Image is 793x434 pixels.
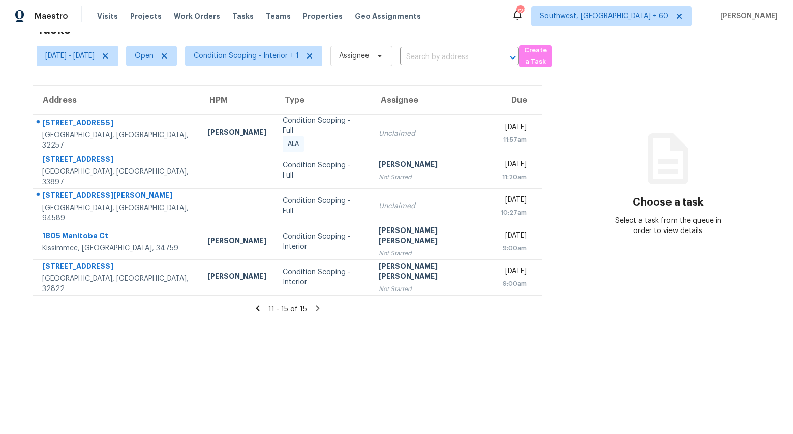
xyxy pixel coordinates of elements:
[194,51,299,61] span: Condition Scoping - Interior + 1
[501,230,527,243] div: [DATE]
[501,266,527,279] div: [DATE]
[283,232,363,252] div: Condition Scoping - Interior
[42,118,191,130] div: [STREET_ADDRESS]
[506,50,520,65] button: Open
[274,86,371,114] th: Type
[207,236,266,248] div: [PERSON_NAME]
[614,216,722,236] div: Select a task from the queue in order to view details
[33,86,199,114] th: Address
[516,6,524,16] div: 729
[379,248,484,258] div: Not Started
[501,122,527,135] div: [DATE]
[207,271,266,284] div: [PERSON_NAME]
[501,208,527,218] div: 10:27am
[283,267,363,287] div: Condition Scoping - Interior
[501,159,527,172] div: [DATE]
[42,167,191,187] div: [GEOGRAPHIC_DATA], [GEOGRAPHIC_DATA], 33897
[42,274,191,294] div: [GEOGRAPHIC_DATA], [GEOGRAPHIC_DATA], 32822
[232,13,254,20] span: Tasks
[493,86,542,114] th: Due
[379,159,484,172] div: [PERSON_NAME]
[37,24,71,35] h2: Tasks
[42,154,191,167] div: [STREET_ADDRESS]
[379,261,484,284] div: [PERSON_NAME] [PERSON_NAME]
[716,11,778,21] span: [PERSON_NAME]
[130,11,162,21] span: Projects
[283,196,363,216] div: Condition Scoping - Full
[35,11,68,21] span: Maestro
[45,51,95,61] span: [DATE] - [DATE]
[501,279,527,289] div: 9:00am
[501,172,527,182] div: 11:20am
[371,86,493,114] th: Assignee
[524,45,546,68] span: Create a Task
[207,127,266,140] div: [PERSON_NAME]
[633,197,704,208] h3: Choose a task
[268,306,307,313] span: 11 - 15 of 15
[288,139,303,149] span: ALA
[355,11,421,21] span: Geo Assignments
[42,190,191,203] div: [STREET_ADDRESS][PERSON_NAME]
[199,86,274,114] th: HPM
[42,243,191,253] div: Kissimmee, [GEOGRAPHIC_DATA], 34759
[303,11,343,21] span: Properties
[501,195,527,208] div: [DATE]
[135,51,154,61] span: Open
[379,284,484,294] div: Not Started
[283,115,363,136] div: Condition Scoping - Full
[379,129,484,139] div: Unclaimed
[97,11,118,21] span: Visits
[42,230,191,243] div: 1805 Manitoba Ct
[42,261,191,274] div: [STREET_ADDRESS]
[339,51,369,61] span: Assignee
[501,135,527,145] div: 11:57am
[42,203,191,223] div: [GEOGRAPHIC_DATA], [GEOGRAPHIC_DATA], 94589
[501,243,527,253] div: 9:00am
[400,49,491,65] input: Search by address
[540,11,668,21] span: Southwest, [GEOGRAPHIC_DATA] + 60
[283,160,363,181] div: Condition Scoping - Full
[519,45,552,67] button: Create a Task
[379,172,484,182] div: Not Started
[379,225,484,248] div: [PERSON_NAME] [PERSON_NAME]
[174,11,220,21] span: Work Orders
[266,11,291,21] span: Teams
[379,201,484,211] div: Unclaimed
[42,130,191,151] div: [GEOGRAPHIC_DATA], [GEOGRAPHIC_DATA], 32257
